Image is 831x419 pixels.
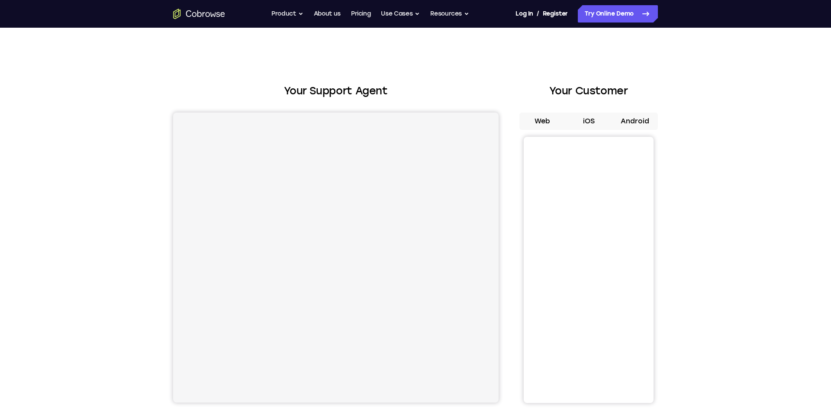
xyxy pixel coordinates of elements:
[578,5,658,23] a: Try Online Demo
[519,113,566,130] button: Web
[173,83,499,99] h2: Your Support Agent
[612,113,658,130] button: Android
[566,113,612,130] button: iOS
[543,5,568,23] a: Register
[519,83,658,99] h2: Your Customer
[271,5,303,23] button: Product
[314,5,341,23] a: About us
[430,5,469,23] button: Resources
[173,113,499,403] iframe: Agent
[537,9,539,19] span: /
[173,9,225,19] a: Go to the home page
[381,5,420,23] button: Use Cases
[351,5,371,23] a: Pricing
[515,5,533,23] a: Log In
